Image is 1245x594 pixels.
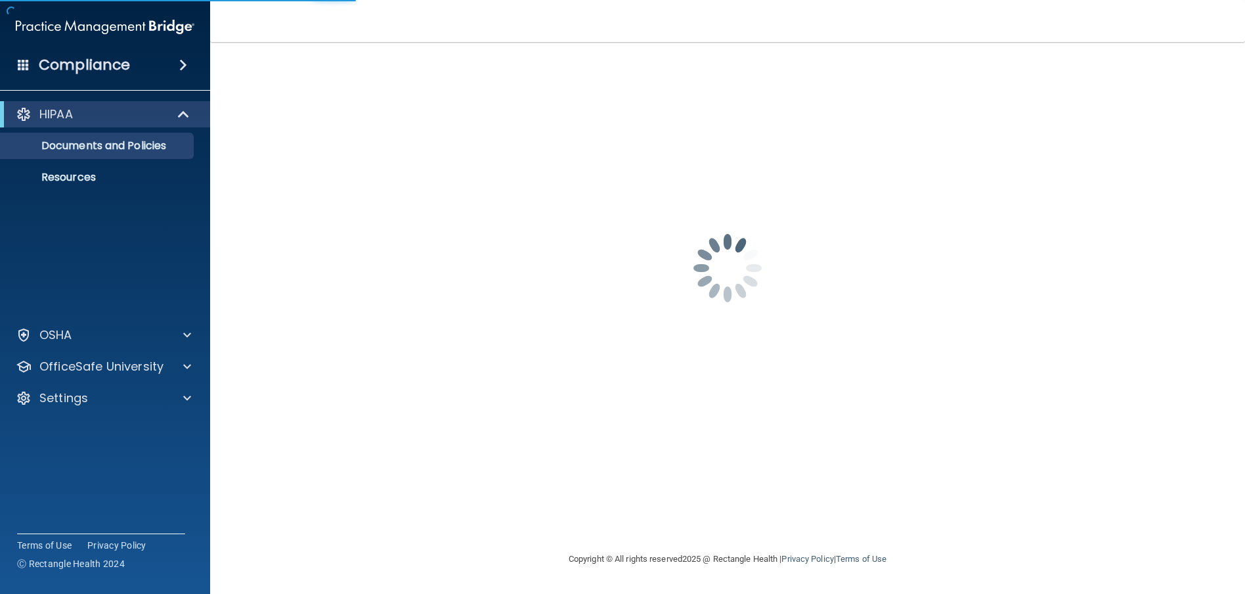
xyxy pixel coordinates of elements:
[16,106,190,122] a: HIPAA
[17,557,125,570] span: Ⓒ Rectangle Health 2024
[39,106,73,122] p: HIPAA
[39,327,72,343] p: OSHA
[39,390,88,406] p: Settings
[16,359,191,375] a: OfficeSafe University
[1018,501,1229,553] iframe: Drift Widget Chat Controller
[488,538,967,580] div: Copyright © All rights reserved 2025 @ Rectangle Health | |
[16,390,191,406] a: Settings
[39,56,130,74] h4: Compliance
[781,554,833,564] a: Privacy Policy
[836,554,886,564] a: Terms of Use
[662,202,793,334] img: spinner.e123f6fc.gif
[39,359,164,375] p: OfficeSafe University
[9,139,188,152] p: Documents and Policies
[9,171,188,184] p: Resources
[16,14,194,40] img: PMB logo
[87,539,146,552] a: Privacy Policy
[16,327,191,343] a: OSHA
[17,539,72,552] a: Terms of Use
